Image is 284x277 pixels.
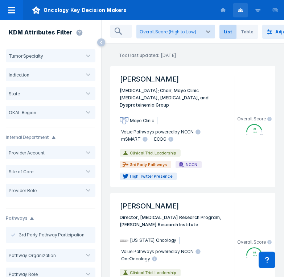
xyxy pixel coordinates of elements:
[115,214,230,228] span: Director, [MEDICAL_DATA] Research Program, [PERSON_NAME] Research Institute
[115,71,230,87] span: [PERSON_NAME]
[115,87,230,109] span: [MEDICAL_DATA]; Chair, Mayo Clinic [MEDICAL_DATA], [MEDICAL_DATA], and Dysproteinemia Group
[19,232,85,238] span: 3rd Party Pathway Participation
[6,253,56,258] div: Pathway Organization
[121,248,204,255] span: Value Pathways powered by NCCN
[253,132,257,133] div: HIGH
[128,150,178,156] span: Clinical Trial Leadership
[154,136,177,143] span: ECOG
[6,110,36,115] div: OKAL Region
[6,150,44,156] div: Provider Account
[253,251,257,255] div: 84
[102,44,284,59] p: Tool last updated: [DATE]
[130,237,180,244] span: [US_STATE] Oncology
[219,25,236,39] span: List
[121,255,160,262] span: OneOncology
[259,252,275,268] div: Contact Support
[246,257,247,259] div: 0
[6,72,29,78] div: Indication
[6,215,27,222] h4: Pathways
[120,117,128,124] img: mayo-clinic.png
[253,128,257,132] div: 89
[6,188,37,193] div: Provider Role
[110,66,275,187] a: [PERSON_NAME][MEDICAL_DATA]; Chair, Mayo Clinic [MEDICAL_DATA], [MEDICAL_DATA], and Dysproteinemi...
[244,239,266,245] div: Overall Score
[244,116,266,121] div: Overall Score
[115,198,230,214] span: [PERSON_NAME]
[121,136,151,143] span: mSMART
[128,173,174,179] span: High Twitter Presence
[6,91,20,96] div: State
[128,270,178,276] span: Clinical Trial Leadership
[128,162,168,168] span: 3rd Party Pathways
[260,133,263,135] div: 100
[120,236,128,245] img: tennessee-oncology.png
[253,255,257,257] div: HIGH
[130,117,157,124] span: Mayo Clinic
[6,53,43,59] div: Tumor Specialty
[125,25,131,37] input: Search Key Decision Makers, Accounts, and Organizations
[121,128,204,136] span: Value Pathways powered by NCCN
[6,134,49,141] h4: Internal Department
[6,272,38,277] div: Pathway Role
[140,29,196,34] div: Overall Score (High to Low)
[246,133,247,135] div: 0
[236,25,258,39] span: Table
[6,227,95,243] button: 3rd Party Pathway Participation
[6,169,33,174] div: Site of Care
[9,29,72,36] h4: KDM Attributes Filter
[184,162,198,168] span: NCCN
